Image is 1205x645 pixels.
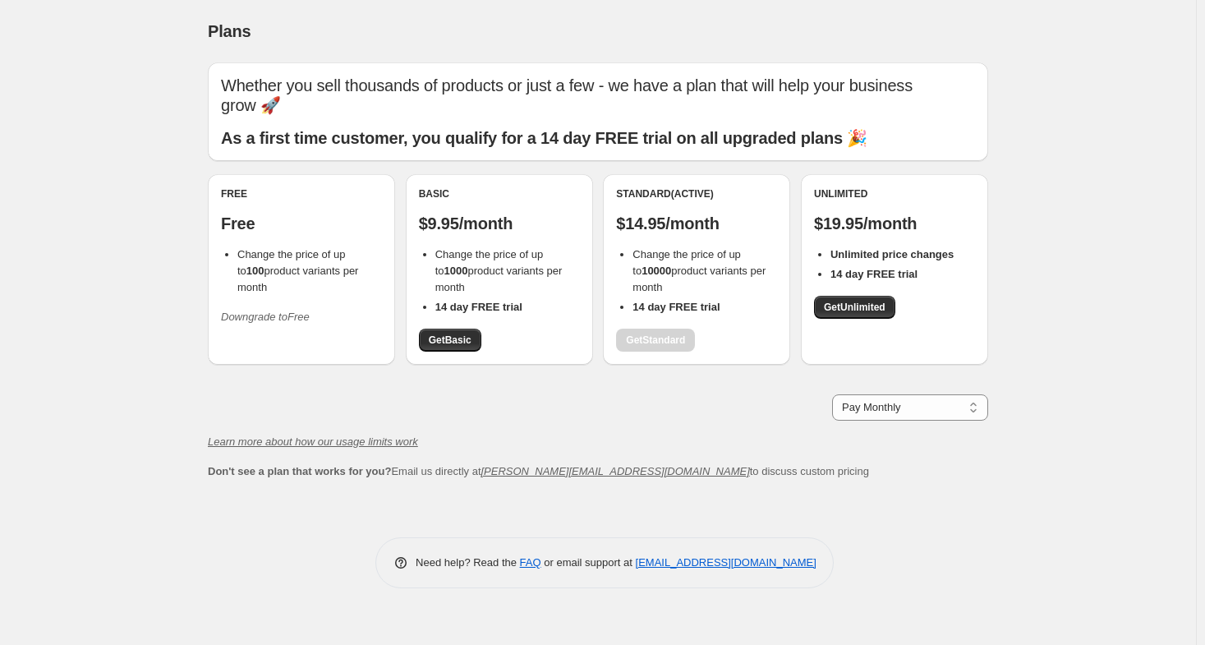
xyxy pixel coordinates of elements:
[221,76,975,115] p: Whether you sell thousands of products or just a few - we have a plan that will help your busines...
[208,465,869,477] span: Email us directly at to discuss custom pricing
[814,214,975,233] p: $19.95/month
[435,248,563,293] span: Change the price of up to product variants per month
[419,329,481,352] a: GetBasic
[435,301,522,313] b: 14 day FREE trial
[211,304,320,330] button: Downgrade toFree
[830,248,954,260] b: Unlimited price changes
[632,248,766,293] span: Change the price of up to product variants per month
[208,465,391,477] b: Don't see a plan that works for you?
[814,187,975,200] div: Unlimited
[221,129,867,147] b: As a first time customer, you qualify for a 14 day FREE trial on all upgraded plans 🎉
[444,265,468,277] b: 1000
[429,334,471,347] span: Get Basic
[636,556,816,569] a: [EMAIL_ADDRESS][DOMAIN_NAME]
[419,214,580,233] p: $9.95/month
[616,214,777,233] p: $14.95/month
[246,265,264,277] b: 100
[616,187,777,200] div: Standard (Active)
[221,187,382,200] div: Free
[824,301,885,314] span: Get Unlimited
[416,556,520,569] span: Need help? Read the
[237,248,358,293] span: Change the price of up to product variants per month
[221,311,310,323] i: Downgrade to Free
[814,296,895,319] a: GetUnlimited
[830,268,918,280] b: 14 day FREE trial
[419,187,580,200] div: Basic
[520,556,541,569] a: FAQ
[481,465,750,477] a: [PERSON_NAME][EMAIL_ADDRESS][DOMAIN_NAME]
[541,556,636,569] span: or email support at
[632,301,720,313] b: 14 day FREE trial
[208,22,251,40] span: Plans
[208,435,418,448] a: Learn more about how our usage limits work
[221,214,382,233] p: Free
[642,265,671,277] b: 10000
